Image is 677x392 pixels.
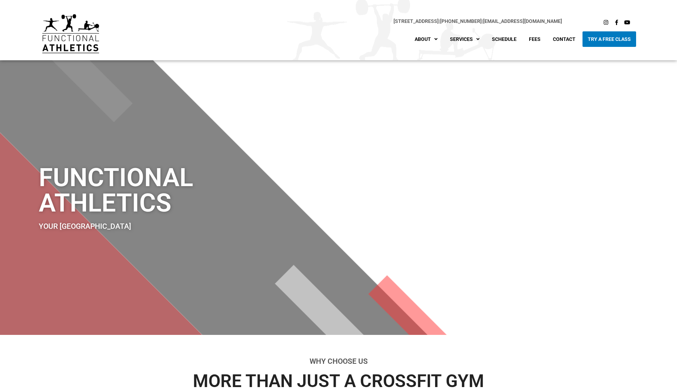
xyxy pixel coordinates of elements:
a: [PHONE_NUMBER] [440,18,482,24]
a: Contact [548,31,581,47]
span: | [394,18,440,24]
h3: More than just a crossFit Gym [143,372,534,390]
img: default-logo [42,14,99,53]
a: Fees [524,31,546,47]
h2: Your [GEOGRAPHIC_DATA] [39,223,396,230]
a: [EMAIL_ADDRESS][DOMAIN_NAME] [483,18,562,24]
a: Services [445,31,485,47]
a: Schedule [487,31,522,47]
h1: Functional Athletics [39,165,396,216]
p: | [113,17,562,25]
a: Try A Free Class [583,31,636,47]
h2: Why Choose Us [143,358,534,365]
a: About [409,31,443,47]
a: [STREET_ADDRESS] [394,18,439,24]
